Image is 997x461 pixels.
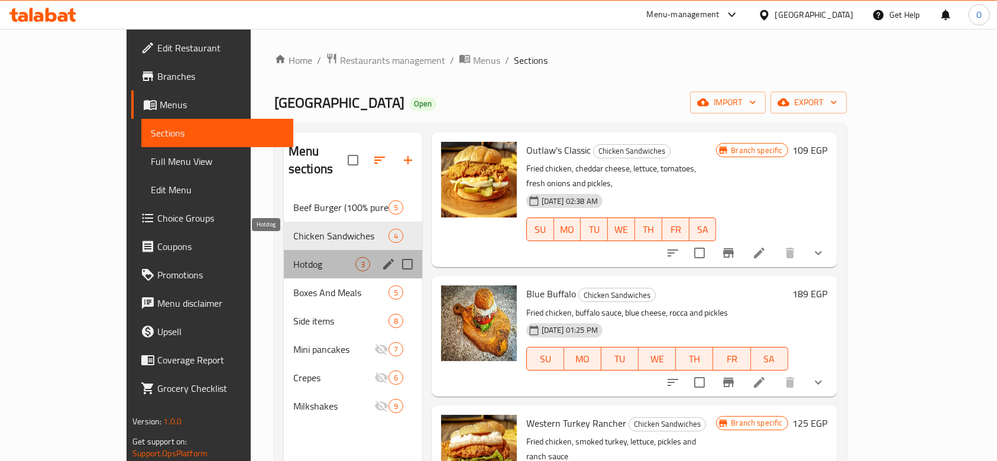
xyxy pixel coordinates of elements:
span: Get support on: [132,434,187,449]
span: SU [532,221,549,238]
span: Chicken Sandwiches [594,144,670,158]
div: items [389,399,403,413]
span: Outlaw's Classic [526,141,591,159]
span: Branches [157,69,284,83]
span: Coupons [157,239,284,254]
button: MO [564,347,601,371]
div: items [389,314,403,328]
button: show more [804,239,833,267]
a: Branches [131,62,293,90]
a: Coverage Report [131,346,293,374]
li: / [450,53,454,67]
div: Beef Burger (100% pure beef) [293,200,389,215]
a: Edit Menu [141,176,293,204]
span: Side items [293,314,389,328]
a: Grocery Checklist [131,374,293,402]
div: Crepes6 [284,363,422,392]
a: Coupons [131,232,293,261]
a: Edit Restaurant [131,34,293,62]
span: WE [643,350,671,368]
h6: 109 EGP [793,142,828,158]
div: items [389,229,403,243]
span: 8 [389,316,403,327]
div: Milkshakes9 [284,392,422,420]
a: Menus [459,53,500,68]
span: Blue Buffalo [526,285,576,303]
button: import [690,92,766,113]
span: Chicken Sandwiches [629,417,705,431]
button: FR [713,347,750,371]
button: SA [690,217,717,241]
div: Menu-management [647,8,720,22]
a: Restaurants management [326,53,445,68]
div: Chicken Sandwiches [629,417,706,431]
span: Mini pancakes [293,342,374,356]
button: export [771,92,847,113]
button: sort-choices [659,368,687,397]
button: show more [804,368,833,397]
svg: Show Choices [811,375,826,389]
button: Branch-specific-item [714,239,743,267]
li: / [505,53,509,67]
a: Menus [131,90,293,119]
div: Crepes [293,371,374,385]
span: TU [585,221,603,238]
span: Western Turkey Rancher [526,414,626,432]
div: Hotdog3edit [284,250,422,278]
span: Sort sections [365,146,394,174]
button: delete [776,239,804,267]
a: Home [274,53,312,67]
button: SU [526,347,564,371]
button: sort-choices [659,239,687,267]
span: Menus [473,53,500,67]
span: Grocery Checklist [157,381,284,395]
span: 4 [389,230,403,242]
img: Outlaw's Classic [441,142,517,217]
span: Branch specific [726,417,787,428]
span: SU [532,350,559,368]
li: / [317,53,321,67]
span: Sections [514,53,548,67]
button: TU [601,347,639,371]
div: Chicken Sandwiches [593,144,671,158]
span: Branch specific [726,145,787,156]
span: 3 [356,259,370,270]
span: MO [569,350,597,368]
div: items [389,342,403,356]
button: SU [526,217,554,241]
span: Choice Groups [157,211,284,225]
button: FR [662,217,690,241]
a: Full Menu View [141,147,293,176]
span: SA [694,221,712,238]
span: Promotions [157,268,284,282]
span: Restaurants management [340,53,445,67]
span: [DATE] 01:25 PM [537,324,603,336]
a: Promotions [131,261,293,289]
a: Edit menu item [752,375,766,389]
div: Chicken Sandwiches [293,229,389,243]
span: WE [613,221,630,238]
span: MO [559,221,577,238]
button: TU [581,217,608,241]
div: Side items8 [284,307,422,335]
span: TH [681,350,708,368]
span: [DATE] 02:38 AM [537,196,603,207]
span: TU [606,350,634,368]
img: Blue Buffalo [441,285,517,361]
h6: 125 EGP [793,415,828,431]
div: Chicken Sandwiches [578,288,656,302]
button: edit [380,255,397,273]
span: Version: [132,414,161,429]
svg: Show Choices [811,246,826,260]
p: Fried chicken, cheddar cheese, lettuce, tomatoes, fresh onions and pickles, [526,161,717,191]
button: MO [554,217,581,241]
a: Edit menu item [752,246,766,260]
span: 7 [389,344,403,355]
a: Choice Groups [131,204,293,232]
span: FR [718,350,746,368]
span: Edit Menu [151,183,284,197]
span: export [780,95,837,110]
span: [GEOGRAPHIC_DATA] [274,89,404,116]
span: Select all sections [341,148,365,173]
